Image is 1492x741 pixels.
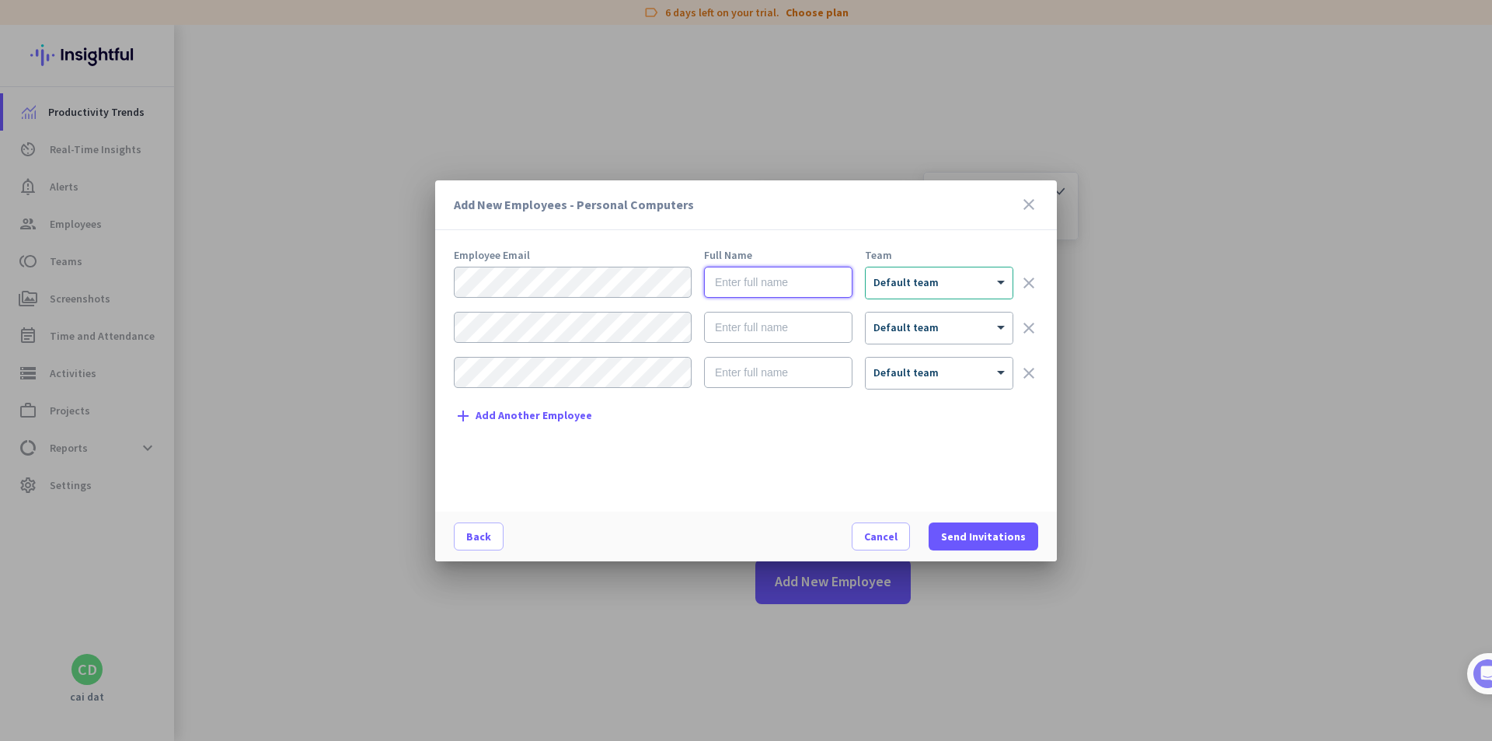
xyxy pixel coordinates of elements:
[704,267,852,298] input: Enter full name
[454,250,692,260] div: Employee Email
[704,312,852,343] input: Enter full name
[704,357,852,388] input: Enter full name
[1020,274,1038,292] i: clear
[852,523,910,551] button: Cancel
[1020,195,1038,214] i: close
[454,407,472,425] i: add
[1020,319,1038,337] i: clear
[864,529,898,544] span: Cancel
[865,250,1013,260] div: Team
[454,198,1020,211] h3: Add New Employees - Personal Computers
[941,529,1026,544] span: Send Invitations
[704,250,852,260] div: Full Name
[476,410,592,421] span: Add Another Employee
[454,523,504,551] button: Back
[929,523,1038,551] button: Send Invitations
[466,529,491,544] span: Back
[1020,364,1038,383] i: clear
